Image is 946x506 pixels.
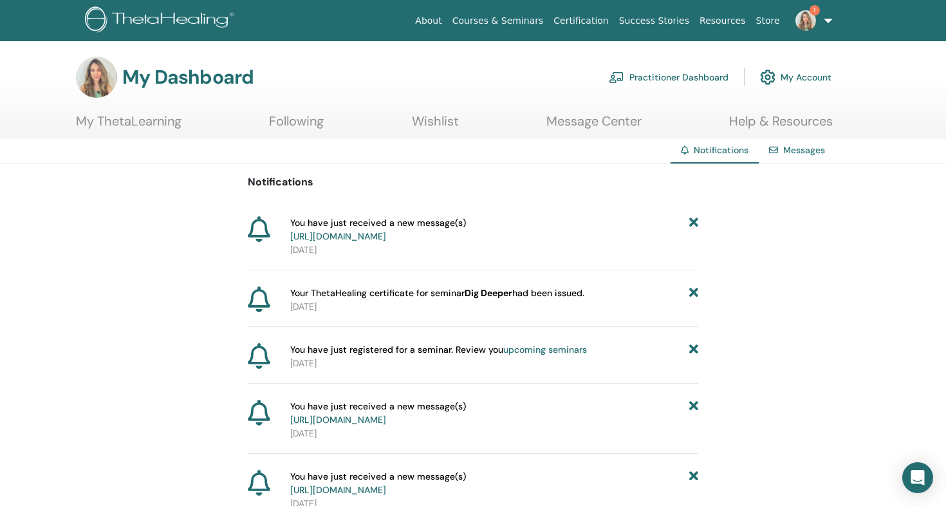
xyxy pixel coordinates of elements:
[548,9,613,33] a: Certification
[290,484,386,496] a: [URL][DOMAIN_NAME]
[290,300,698,314] p: [DATE]
[290,286,584,300] span: Your ThetaHealing certificate for seminar had been issued.
[85,6,239,35] img: logo.png
[76,113,181,138] a: My ThetaLearning
[503,344,587,355] a: upcoming seminars
[412,113,459,138] a: Wishlist
[783,144,825,156] a: Messages
[546,113,642,138] a: Message Center
[290,470,466,497] span: You have just received a new message(s)
[290,357,698,370] p: [DATE]
[609,71,624,83] img: chalkboard-teacher.svg
[290,343,587,357] span: You have just registered for a seminar. Review you
[447,9,549,33] a: Courses & Seminars
[729,113,833,138] a: Help & Resources
[694,144,748,156] span: Notifications
[810,5,820,15] span: 1
[609,63,728,91] a: Practitioner Dashboard
[290,243,698,257] p: [DATE]
[465,287,512,299] b: Dig Deeper
[760,66,775,88] img: cog.svg
[760,63,831,91] a: My Account
[410,9,447,33] a: About
[751,9,785,33] a: Store
[122,66,254,89] h3: My Dashboard
[290,216,466,243] span: You have just received a new message(s)
[290,414,386,426] a: [URL][DOMAIN_NAME]
[290,230,386,242] a: [URL][DOMAIN_NAME]
[248,174,698,190] p: Notifications
[269,113,324,138] a: Following
[614,9,694,33] a: Success Stories
[290,427,698,440] p: [DATE]
[290,400,466,427] span: You have just received a new message(s)
[795,10,816,31] img: default.jpg
[694,9,751,33] a: Resources
[902,462,933,493] div: Open Intercom Messenger
[76,57,117,98] img: default.jpg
